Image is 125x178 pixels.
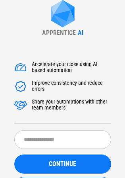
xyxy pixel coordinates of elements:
[32,61,111,74] div: Accelerate your close using AI based automation
[14,99,27,111] img: Accelerate
[14,61,27,74] img: Accelerate
[32,99,111,111] div: Share your automations with other team members
[49,161,76,167] span: CONTINUE
[78,29,83,37] div: AI
[14,155,111,174] button: CONTINUE
[14,80,27,93] img: Accelerate
[32,80,111,93] div: Improve consistency and reduce errors
[42,29,76,37] div: APPRENTICE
